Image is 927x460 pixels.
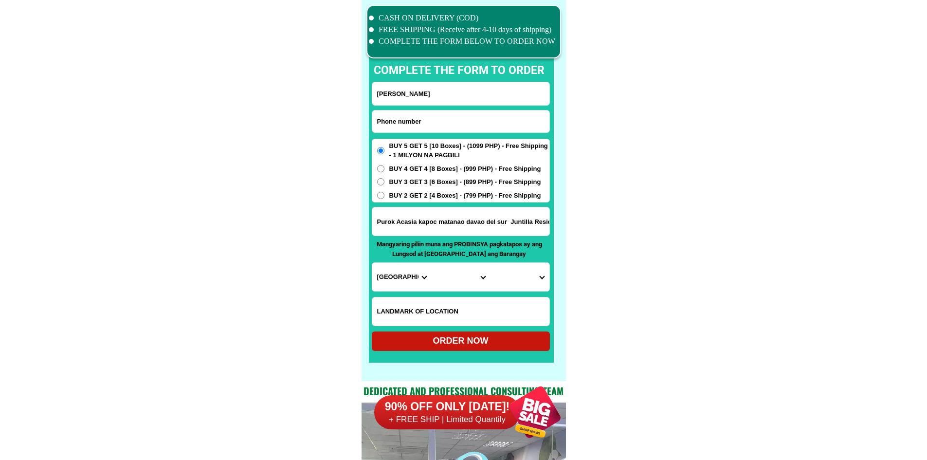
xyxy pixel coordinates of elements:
[372,82,549,105] input: Input full_name
[369,24,556,36] li: FREE SHIPPING (Receive after 4-10 days of shipping)
[364,62,554,79] p: complete the form to order
[374,414,520,425] h6: + FREE SHIP | Limited Quantily
[389,177,541,187] span: BUY 3 GET 3 [6 Boxes] - (899 PHP) - Free Shipping
[389,141,549,160] span: BUY 5 GET 5 [10 Boxes] - (1099 PHP) - Free Shipping - 1 MILYON NA PAGBILI
[377,178,384,185] input: BUY 3 GET 3 [6 Boxes] - (899 PHP) - Free Shipping
[377,147,384,154] input: BUY 5 GET 5 [10 Boxes] - (1099 PHP) - Free Shipping - 1 MILYON NA PAGBILI
[372,110,549,132] input: Input phone_number
[374,400,520,414] h6: 90% OFF ONLY [DATE]!
[389,191,541,201] span: BUY 2 GET 2 [4 Boxes] - (799 PHP) - Free Shipping
[372,207,549,236] input: Input address
[377,165,384,172] input: BUY 4 GET 4 [8 Boxes] - (999 PHP) - Free Shipping
[372,239,547,258] p: Mangyaring piliin muna ang PROBINSYA pagkatapos ay ang Lungsod at [GEOGRAPHIC_DATA] ang Barangay
[372,297,549,326] input: Input LANDMARKOFLOCATION
[372,334,550,348] div: ORDER NOW
[490,263,549,291] select: Select commune
[431,263,490,291] select: Select district
[377,192,384,199] input: BUY 2 GET 2 [4 Boxes] - (799 PHP) - Free Shipping
[369,36,556,47] li: COMPLETE THE FORM BELOW TO ORDER NOW
[362,384,566,398] h2: Dedicated and professional consulting team
[389,164,541,174] span: BUY 4 GET 4 [8 Boxes] - (999 PHP) - Free Shipping
[369,12,556,24] li: CASH ON DELIVERY (COD)
[372,263,431,291] select: Select province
